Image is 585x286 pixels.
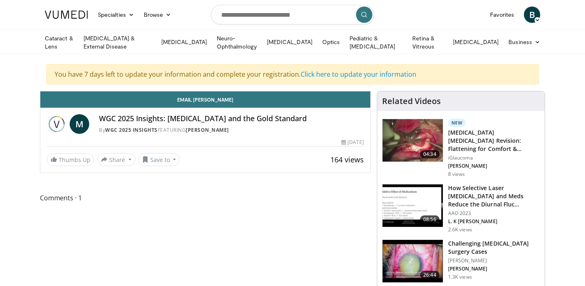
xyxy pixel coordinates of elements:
a: [MEDICAL_DATA] & External Disease [79,34,156,51]
a: Neuro-Ophthalmology [212,34,262,51]
a: M [70,114,89,134]
p: [PERSON_NAME] [448,266,540,272]
h3: How Selective Laser [MEDICAL_DATA] and Meds Reduce the Diurnal Fluc… [448,184,540,208]
a: Favorites [485,7,519,23]
a: Optics [317,34,345,50]
span: 26:44 [420,271,440,279]
div: [DATE] [341,139,363,146]
a: Business [504,34,545,50]
p: 1.3K views [448,274,472,280]
a: 08:56 How Selective Laser [MEDICAL_DATA] and Meds Reduce the Diurnal Fluc… AAO 2023 L. K [PERSON_... [382,184,540,233]
input: Search topics, interventions [211,5,374,24]
div: You have 7 days left to update your information and complete your registration. [46,64,539,84]
a: [MEDICAL_DATA] [156,34,212,50]
img: 420b1191-3861-4d27-8af4-0e92e58098e4.150x105_q85_crop-smart_upscale.jpg [383,184,443,227]
a: [MEDICAL_DATA] [262,34,317,50]
a: WGC 2025 Insights [105,126,158,133]
button: Save to [139,153,180,166]
p: iGlaucoma [448,155,540,161]
h3: [MEDICAL_DATA] [MEDICAL_DATA] Revision: Flattening for Comfort & Success [448,129,540,153]
img: 05a6f048-9eed-46a7-93e1-844e43fc910c.150x105_q85_crop-smart_upscale.jpg [383,240,443,282]
a: Browse [139,7,176,23]
div: By FEATURING [99,126,364,134]
a: [PERSON_NAME] [186,126,229,133]
a: B [524,7,540,23]
h4: WGC 2025 Insights: [MEDICAL_DATA] and the Gold Standard [99,114,364,123]
a: Retina & Vitreous [407,34,448,51]
p: AAO 2023 [448,210,540,217]
a: Pediatric & [MEDICAL_DATA] [345,34,407,51]
span: 04:34 [420,150,440,158]
img: VuMedi Logo [45,11,88,19]
p: [PERSON_NAME] [448,257,540,264]
p: 2.6K views [448,226,472,233]
p: 8 views [448,171,465,177]
img: WGC 2025 Insights [47,114,66,134]
a: 04:34 New [MEDICAL_DATA] [MEDICAL_DATA] Revision: Flattening for Comfort & Success iGlaucoma [PER... [382,119,540,177]
h4: Related Videos [382,96,441,106]
a: Specialties [93,7,139,23]
img: 3bd61a99-1ae1-4a9d-a6af-907ad073e0d9.150x105_q85_crop-smart_upscale.jpg [383,119,443,162]
p: New [448,119,466,127]
a: Thumbs Up [47,153,94,166]
a: 26:44 Challenging [MEDICAL_DATA] Surgery Cases [PERSON_NAME] [PERSON_NAME] 1.3K views [382,239,540,283]
p: L. K [PERSON_NAME] [448,218,540,225]
span: Comments 1 [40,193,371,203]
a: [MEDICAL_DATA] [448,34,504,50]
span: 164 views [330,155,364,164]
a: Cataract & Lens [40,34,79,51]
a: Click here to update your information [301,70,416,79]
h3: Challenging [MEDICAL_DATA] Surgery Cases [448,239,540,256]
a: Email [PERSON_NAME] [40,91,370,108]
span: 08:56 [420,215,440,224]
p: [PERSON_NAME] [448,163,540,169]
button: Share [97,153,135,166]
